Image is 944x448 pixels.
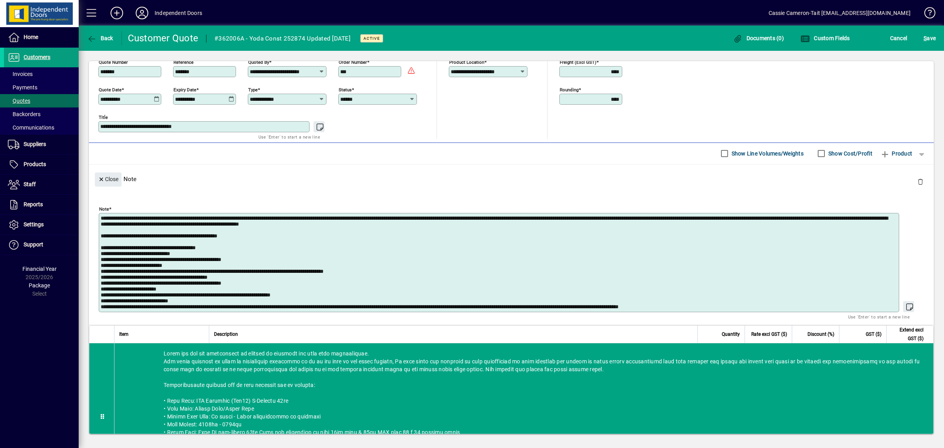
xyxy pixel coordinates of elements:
[104,6,129,20] button: Add
[731,31,786,45] button: Documents (0)
[918,2,934,27] a: Knowledge Base
[888,31,909,45] button: Cancel
[155,7,202,19] div: Independent Doors
[99,59,128,65] mat-label: Quote number
[173,59,194,65] mat-label: Reference
[128,32,199,44] div: Customer Quote
[8,124,54,131] span: Communications
[99,206,109,211] mat-label: Note
[890,32,907,44] span: Cancel
[248,87,258,92] mat-label: Type
[751,330,787,339] span: Rate excl GST ($)
[4,67,79,81] a: Invoices
[808,330,834,339] span: Discount (%)
[922,31,938,45] button: Save
[214,330,238,339] span: Description
[4,107,79,121] a: Backorders
[87,35,113,41] span: Back
[89,165,934,193] div: Note
[876,146,916,161] button: Product
[8,98,30,104] span: Quotes
[924,35,927,41] span: S
[911,178,930,185] app-page-header-button: Delete
[24,34,38,40] span: Home
[827,150,872,157] label: Show Cost/Profit
[866,330,881,339] span: GST ($)
[339,87,352,92] mat-label: Status
[8,111,41,117] span: Backorders
[99,114,108,120] mat-label: Title
[4,94,79,107] a: Quotes
[363,36,380,41] span: Active
[248,59,269,65] mat-label: Quoted by
[22,266,57,272] span: Financial Year
[449,59,484,65] mat-label: Product location
[4,235,79,255] a: Support
[560,87,579,92] mat-label: Rounding
[730,150,804,157] label: Show Line Volumes/Weights
[798,31,852,45] button: Custom Fields
[891,326,924,343] span: Extend excl GST ($)
[214,32,350,45] div: #362006A - Yoda Const 252874 Updated [DATE]
[8,71,33,77] span: Invoices
[79,31,122,45] app-page-header-button: Back
[98,173,118,186] span: Close
[4,81,79,94] a: Payments
[339,59,367,65] mat-label: Order number
[24,161,46,167] span: Products
[8,84,37,91] span: Payments
[769,7,911,19] div: Cassie Cameron-Tait [EMAIL_ADDRESS][DOMAIN_NAME]
[24,181,36,187] span: Staff
[4,215,79,235] a: Settings
[4,121,79,134] a: Communications
[119,330,129,339] span: Item
[24,141,46,147] span: Suppliers
[93,175,124,182] app-page-header-button: Close
[722,330,740,339] span: Quantity
[85,31,115,45] button: Back
[24,241,43,248] span: Support
[129,6,155,20] button: Profile
[4,135,79,154] a: Suppliers
[4,195,79,215] a: Reports
[4,175,79,194] a: Staff
[24,221,44,228] span: Settings
[24,201,43,207] span: Reports
[848,312,910,321] mat-hint: Use 'Enter' to start a new line
[733,35,784,41] span: Documents (0)
[880,147,912,160] span: Product
[4,155,79,174] a: Products
[911,172,930,191] button: Delete
[4,28,79,47] a: Home
[173,87,196,92] mat-label: Expiry date
[95,172,122,187] button: Close
[800,35,850,41] span: Custom Fields
[24,54,50,60] span: Customers
[99,87,122,92] mat-label: Quote date
[258,132,320,141] mat-hint: Use 'Enter' to start a new line
[29,282,50,289] span: Package
[924,32,936,44] span: ave
[560,59,596,65] mat-label: Freight (excl GST)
